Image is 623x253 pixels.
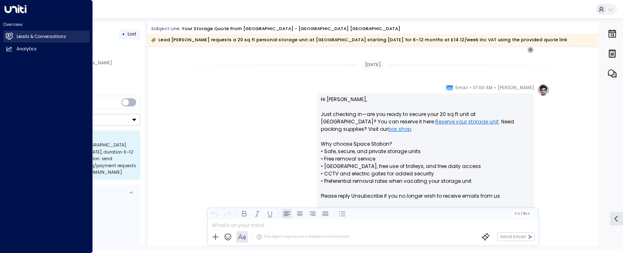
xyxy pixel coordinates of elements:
[469,84,471,92] span: •
[527,47,534,53] div: N
[210,208,220,218] button: Undo
[256,234,350,240] div: The agent signature is added automatically
[514,211,530,215] span: Cc Bcc
[17,46,37,52] h2: Analytics
[3,43,90,55] a: Analytics
[362,60,384,69] div: [DATE]
[435,118,499,125] a: Reserve your storage unit
[321,96,530,207] p: Hi [PERSON_NAME], Just checking in—are you ready to secure your 20 sq ft unit at [GEOGRAPHIC_DATA...
[182,26,400,32] div: Your storage quote from [GEOGRAPHIC_DATA] - [GEOGRAPHIC_DATA] [GEOGRAPHIC_DATA]
[388,125,411,133] a: box shop
[521,211,522,215] span: |
[473,84,493,92] span: 07:50 AM
[498,84,534,92] span: [PERSON_NAME]
[3,21,90,28] h2: Overview
[512,210,533,216] button: Cc|Bcc
[151,36,567,44] div: Lead [PERSON_NAME] requests a 20 sq ft personal storage unit at [GEOGRAPHIC_DATA] starting [DATE]...
[17,33,66,40] h2: Leads & Conversations
[151,26,181,32] span: Subject Line:
[128,31,136,37] span: Lost
[537,84,550,96] img: profile-logo.png
[122,28,125,40] div: •
[455,84,468,92] span: Email
[3,31,90,43] a: Leads & Conversations
[223,208,232,218] button: Redo
[494,84,496,92] span: •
